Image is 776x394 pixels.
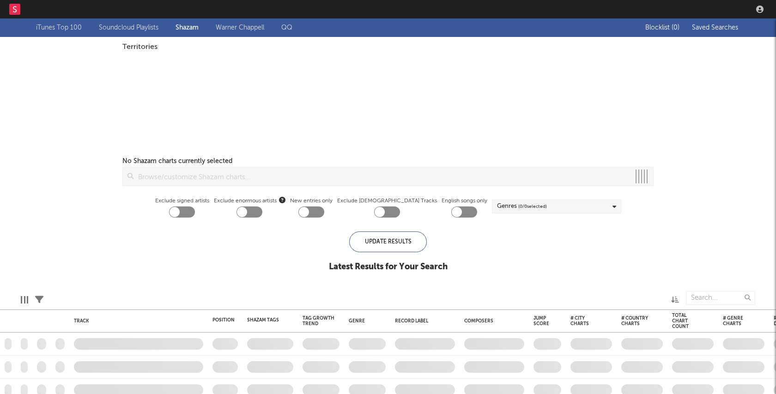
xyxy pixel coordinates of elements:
[337,195,437,206] label: Exclude [DEMOGRAPHIC_DATA] Tracks
[74,318,199,324] div: Track
[349,318,381,324] div: Genre
[442,195,487,206] label: English songs only
[99,22,158,33] a: Soundcloud Playlists
[686,291,755,305] input: Search...
[570,315,598,327] div: # City Charts
[35,286,43,313] div: Filters
[212,317,235,323] div: Position
[155,195,209,206] label: Exclude signed artists
[36,22,82,33] a: iTunes Top 100
[329,261,448,273] div: Latest Results for Your Search
[303,315,335,327] div: Tag Growth Trend
[216,22,264,33] a: Warner Chappell
[533,315,549,327] div: Jump Score
[279,195,285,204] button: Exclude enormous artists
[497,201,547,212] div: Genres
[395,318,450,324] div: Record Label
[723,315,751,327] div: # Genre Charts
[349,231,427,252] div: Update Results
[645,24,679,31] span: Blocklist
[21,286,28,313] div: Edit Columns
[133,167,630,186] input: Browse/customize Shazam charts...
[122,156,232,167] div: No Shazam charts currently selected
[672,24,679,31] span: ( 0 )
[122,42,654,53] div: Territories
[214,195,285,206] span: Exclude enormous artists
[518,201,547,212] span: ( 0 / 0 selected)
[692,24,740,31] span: Saved Searches
[621,315,649,327] div: # Country Charts
[290,195,333,206] label: New entries only
[689,24,740,31] button: Saved Searches
[247,317,279,323] div: Shazam Tags
[672,313,700,329] div: Total Chart Count
[281,22,292,33] a: QQ
[464,318,520,324] div: Composers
